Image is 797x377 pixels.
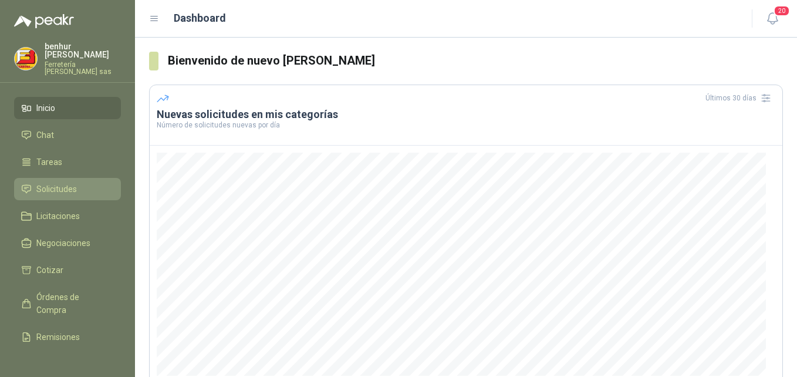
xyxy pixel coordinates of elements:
[36,291,110,317] span: Órdenes de Compra
[168,52,783,70] h3: Bienvenido de nuevo [PERSON_NAME]
[705,89,775,107] div: Últimos 30 días
[36,264,63,277] span: Cotizar
[157,107,775,122] h3: Nuevas solicitudes en mis categorías
[14,259,121,281] a: Cotizar
[14,178,121,200] a: Solicitudes
[14,232,121,254] a: Negociaciones
[36,156,62,169] span: Tareas
[36,237,90,250] span: Negociaciones
[14,124,121,146] a: Chat
[14,97,121,119] a: Inicio
[14,14,74,28] img: Logo peakr
[36,102,55,115] span: Inicio
[774,5,790,16] span: 20
[45,61,121,75] p: Ferretería [PERSON_NAME] sas
[14,286,121,321] a: Órdenes de Compra
[36,129,54,142] span: Chat
[14,151,121,173] a: Tareas
[14,205,121,227] a: Licitaciones
[157,122,775,129] p: Número de solicitudes nuevas por día
[36,331,80,344] span: Remisiones
[36,183,77,196] span: Solicitudes
[15,48,37,70] img: Company Logo
[36,210,80,223] span: Licitaciones
[45,42,121,59] p: benhur [PERSON_NAME]
[14,326,121,348] a: Remisiones
[762,8,783,29] button: 20
[174,10,226,26] h1: Dashboard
